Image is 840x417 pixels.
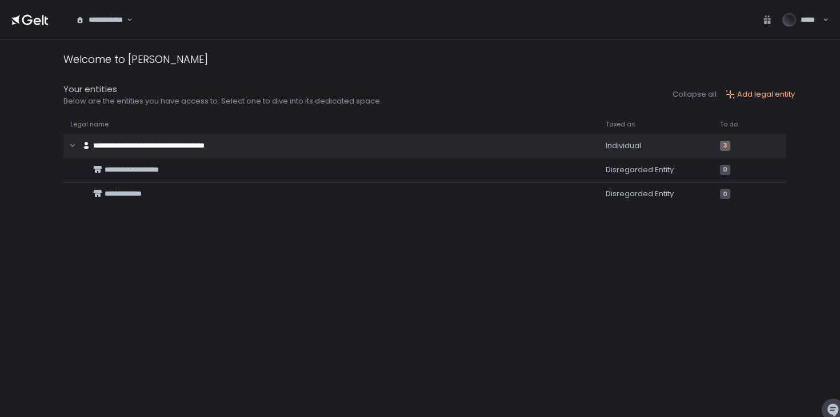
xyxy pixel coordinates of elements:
div: Below are the entities you have access to. Select one to dive into its dedicated space. [63,96,382,106]
div: Disregarded Entity [606,189,706,199]
div: Search for option [69,7,133,33]
button: Add legal entity [726,89,795,100]
input: Search for option [125,14,126,26]
span: Taxed as [606,120,635,129]
span: Legal name [70,120,109,129]
div: Individual [606,141,706,151]
div: Welcome to [PERSON_NAME] [63,51,208,67]
div: Your entities [63,83,382,96]
span: 3 [720,141,730,151]
span: To do [720,120,738,129]
button: Collapse all [673,89,717,100]
span: 0 [720,189,730,199]
div: Disregarded Entity [606,165,706,175]
span: 0 [720,165,730,175]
